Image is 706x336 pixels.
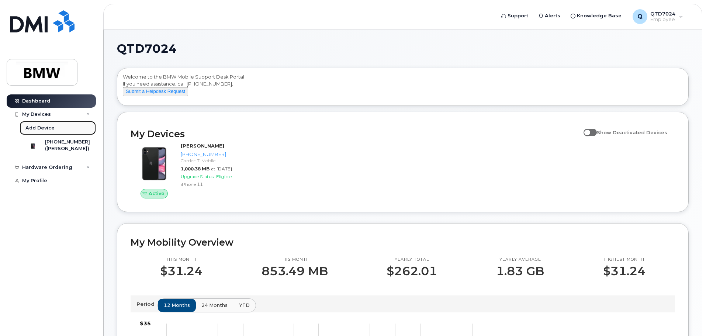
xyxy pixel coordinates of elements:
[123,87,188,96] button: Submit a Helpdesk Request
[123,73,683,103] div: Welcome to the BMW Mobile Support Desk Portal If you need assistance, call [PHONE_NUMBER].
[603,264,646,278] p: $31.24
[117,43,177,54] span: QTD7024
[149,190,165,197] span: Active
[181,174,215,179] span: Upgrade Status:
[239,302,250,309] span: YTD
[584,125,589,131] input: Show Deactivated Devices
[496,264,544,278] p: 1.83 GB
[262,257,328,263] p: This month
[674,304,700,330] iframe: Messenger Launcher
[597,129,667,135] span: Show Deactivated Devices
[131,128,580,139] h2: My Devices
[603,257,646,263] p: Highest month
[181,157,257,164] div: Carrier: T-Mobile
[181,166,210,172] span: 1,000.38 MB
[131,237,675,248] h2: My Mobility Overview
[123,88,188,94] a: Submit a Helpdesk Request
[201,302,228,309] span: 24 months
[160,264,203,278] p: $31.24
[140,320,151,327] tspan: $35
[136,146,172,181] img: iPhone_11.jpg
[160,257,203,263] p: This month
[262,264,328,278] p: 853.49 MB
[131,142,260,198] a: Active[PERSON_NAME][PHONE_NUMBER]Carrier: T-Mobile1,000.38 MBat [DATE]Upgrade Status:EligibleiPho...
[181,143,224,149] strong: [PERSON_NAME]
[211,166,232,172] span: at [DATE]
[496,257,544,263] p: Yearly average
[136,301,158,308] p: Period
[181,181,257,187] div: iPhone 11
[387,257,437,263] p: Yearly total
[387,264,437,278] p: $262.01
[216,174,232,179] span: Eligible
[181,151,257,158] div: [PHONE_NUMBER]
